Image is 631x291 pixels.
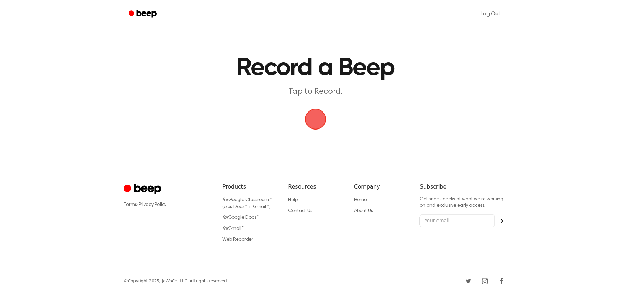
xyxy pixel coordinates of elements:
a: Instagram [480,275,491,286]
h6: Resources [288,183,343,191]
a: Help [288,198,297,202]
a: Terms [124,202,137,207]
a: Contact Us [288,209,312,214]
p: Get sneak peeks of what we’re working on and exclusive early access. [420,197,507,209]
i: for [222,226,228,231]
a: forGoogle Docs™ [222,215,259,220]
a: forGoogle Classroom™ (plus Docs™ + Gmail™) [222,198,272,209]
h6: Company [354,183,409,191]
h6: Products [222,183,277,191]
a: Privacy Policy [139,202,167,207]
input: Your email [420,214,495,227]
i: for [222,198,228,202]
i: for [222,215,228,220]
button: Subscribe [495,219,507,223]
p: Tap to Record. [182,86,449,98]
a: Facebook [496,275,507,286]
a: Log Out [474,6,507,22]
a: Beep [124,7,163,21]
div: · [124,201,211,208]
h1: Record a Beep [138,56,493,81]
a: Cruip [124,183,163,196]
a: Home [354,198,367,202]
a: Twitter [463,275,474,286]
div: © Copyright 2025, JoWoCo, LLC. All rights reserved. [124,278,228,284]
a: Web Recorder [222,237,253,242]
a: About Us [354,209,373,214]
img: Beep Logo [305,109,326,130]
h6: Subscribe [420,183,507,191]
a: forGmail™ [222,226,244,231]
